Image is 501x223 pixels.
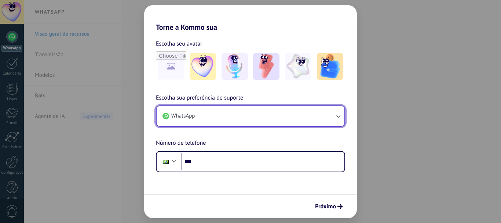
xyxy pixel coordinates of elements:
img: -1.jpeg [190,53,216,80]
h2: Torne a Kommo sua [144,5,357,32]
span: WhatsApp [171,112,195,120]
img: -5.jpeg [317,53,343,80]
span: Escolha seu avatar [156,39,202,48]
button: WhatsApp [157,106,344,126]
span: Próximo [315,204,336,209]
span: Escolha sua preferência de suporte [156,93,243,103]
span: Número de telefone [156,139,206,148]
img: -4.jpeg [285,53,311,80]
div: Brazil: + 55 [159,154,173,169]
img: -2.jpeg [222,53,248,80]
img: -3.jpeg [253,53,279,80]
button: Próximo [312,200,346,213]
